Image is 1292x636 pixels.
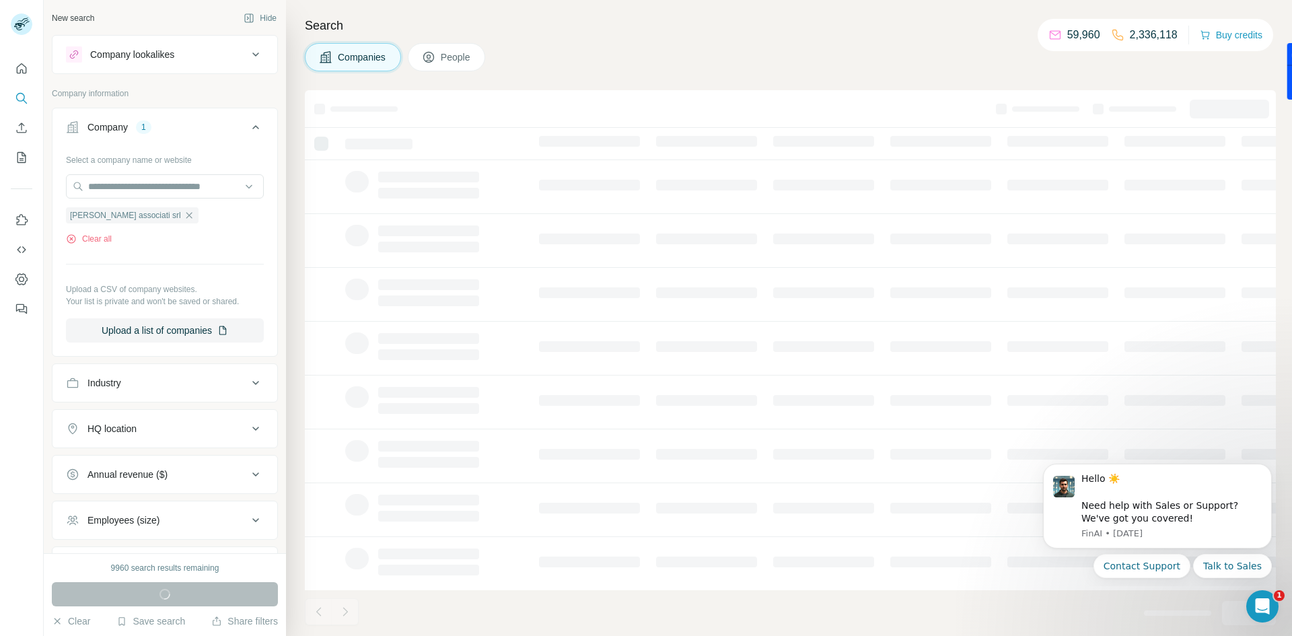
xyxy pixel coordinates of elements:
[52,458,277,491] button: Annual revenue ($)
[11,238,32,262] button: Use Surfe API
[11,267,32,291] button: Dashboard
[52,504,277,536] button: Employees (size)
[11,86,32,110] button: Search
[70,209,181,221] span: [PERSON_NAME] associati srl
[52,111,277,149] button: Company1
[66,233,112,245] button: Clear all
[87,422,137,435] div: HQ location
[338,50,387,64] span: Companies
[66,149,264,166] div: Select a company name or website
[52,87,278,100] p: Company information
[1067,27,1100,43] p: 59,960
[52,367,277,399] button: Industry
[87,468,168,481] div: Annual revenue ($)
[1130,27,1178,43] p: 2,336,118
[87,120,128,134] div: Company
[90,48,174,61] div: Company lookalikes
[11,297,32,321] button: Feedback
[111,562,219,574] div: 9960 search results remaining
[211,614,278,628] button: Share filters
[11,57,32,81] button: Quick start
[116,614,185,628] button: Save search
[52,550,277,582] button: Technologies
[87,376,121,390] div: Industry
[1200,26,1262,44] button: Buy credits
[66,295,264,308] p: Your list is private and won't be saved or shared.
[441,50,472,64] span: People
[11,116,32,140] button: Enrich CSV
[136,121,151,133] div: 1
[234,8,286,28] button: Hide
[1246,590,1279,623] iframe: Intercom live chat
[52,413,277,445] button: HQ location
[1023,452,1292,586] iframe: Intercom notifications message
[305,16,1276,35] h4: Search
[1274,590,1285,601] span: 1
[11,145,32,170] button: My lists
[52,614,90,628] button: Clear
[87,514,159,527] div: Employees (size)
[52,12,94,24] div: New search
[11,208,32,232] button: Use Surfe on LinkedIn
[52,38,277,71] button: Company lookalikes
[66,318,264,343] button: Upload a list of companies
[66,283,264,295] p: Upload a CSV of company websites.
